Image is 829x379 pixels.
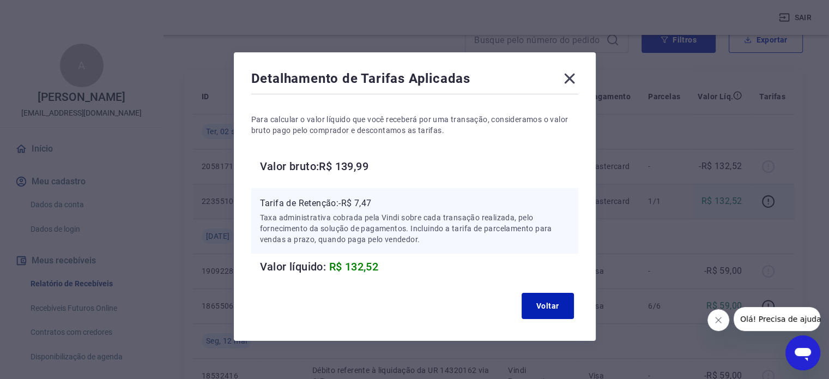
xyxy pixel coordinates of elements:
[707,309,729,331] iframe: Fechar mensagem
[7,8,92,16] span: Olá! Precisa de ajuda?
[260,258,578,275] h6: Valor líquido:
[734,307,820,331] iframe: Mensagem da empresa
[522,293,574,319] button: Voltar
[251,70,578,92] div: Detalhamento de Tarifas Aplicadas
[329,260,379,273] span: R$ 132,52
[251,114,578,136] p: Para calcular o valor líquido que você receberá por uma transação, consideramos o valor bruto pag...
[785,335,820,370] iframe: Botão para abrir a janela de mensagens
[260,212,570,245] p: Taxa administrativa cobrada pela Vindi sobre cada transação realizada, pelo fornecimento da soluç...
[260,158,578,175] h6: Valor bruto: R$ 139,99
[260,197,570,210] p: Tarifa de Retenção: -R$ 7,47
